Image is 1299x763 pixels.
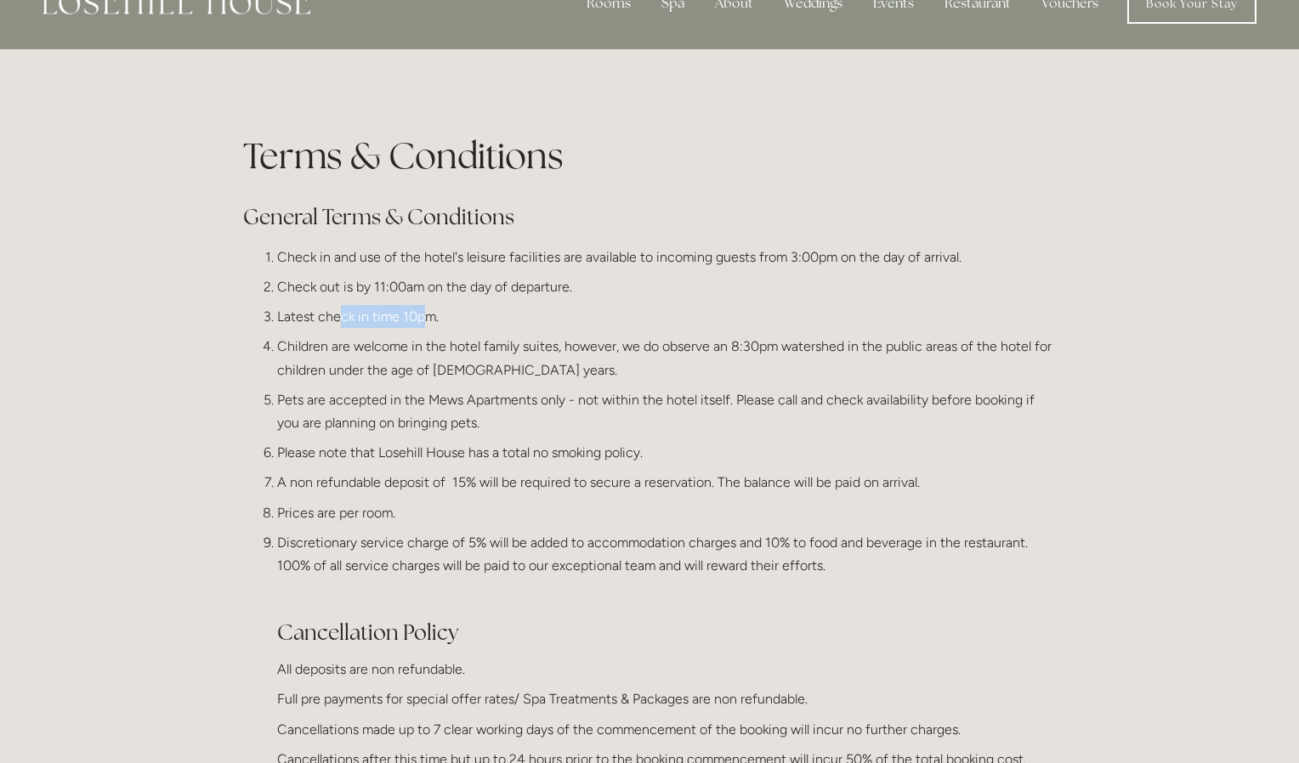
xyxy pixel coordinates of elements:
p: Full pre payments for special offer rates/ Spa Treatments & Packages are non refundable. [277,687,1056,710]
h2: General Terms & Conditions [243,202,1056,232]
p: Cancellations made up to 7 clear working days of the commencement of the booking will incur no fu... [277,718,1056,741]
p: A non refundable deposit of 15% will be required to secure a reservation. The balance will be pai... [277,471,1056,494]
h2: Cancellation Policy [277,588,1056,647]
p: Pets are accepted in the Mews Apartments only - not within the hotel itself. Please call and chec... [277,388,1056,434]
p: All deposits are non refundable. [277,658,1056,681]
p: Children are welcome in the hotel family suites, however, we do observe an 8:30pm watershed in th... [277,335,1056,381]
p: Please note that Losehill House has a total no smoking policy. [277,441,1056,464]
p: Check out is by 11:00am on the day of departure. [277,275,1056,298]
p: Discretionary service charge of 5% will be added to accommodation charges and 10% to food and bev... [277,531,1056,577]
p: Latest check in time 10pm. [277,305,1056,328]
h1: Terms & Conditions [243,131,1056,181]
p: Check in and use of the hotel's leisure facilities are available to incoming guests from 3:00pm o... [277,246,1056,268]
p: Prices are per room. [277,501,1056,524]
